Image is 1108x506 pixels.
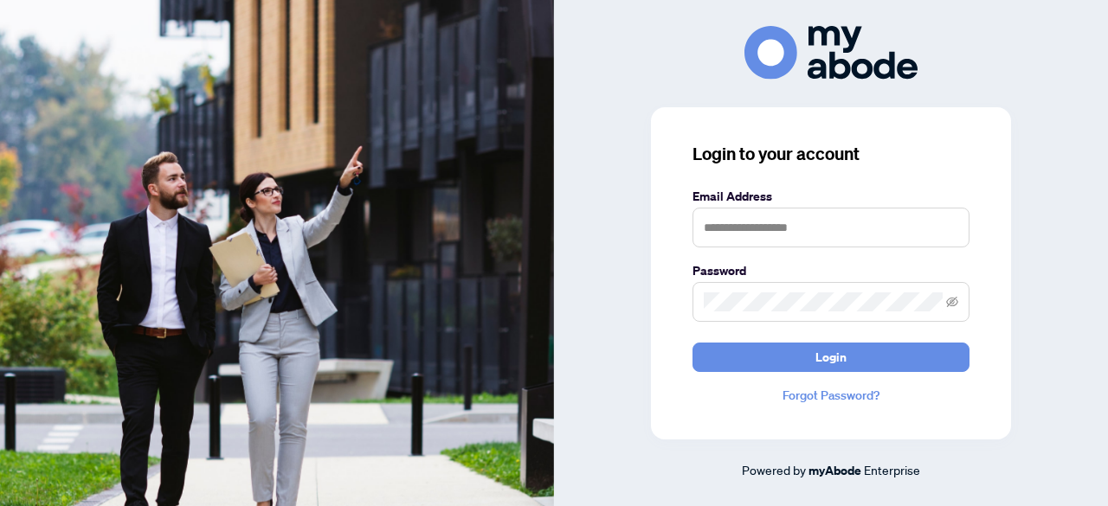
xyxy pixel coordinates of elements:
span: Powered by [742,462,806,477]
span: Enterprise [864,462,920,477]
span: eye-invisible [946,296,958,308]
span: Login [815,343,847,371]
a: myAbode [808,461,861,480]
a: Forgot Password? [692,386,969,405]
h3: Login to your account [692,142,969,166]
label: Password [692,261,969,280]
label: Email Address [692,187,969,206]
img: ma-logo [744,26,918,79]
button: Login [692,343,969,372]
